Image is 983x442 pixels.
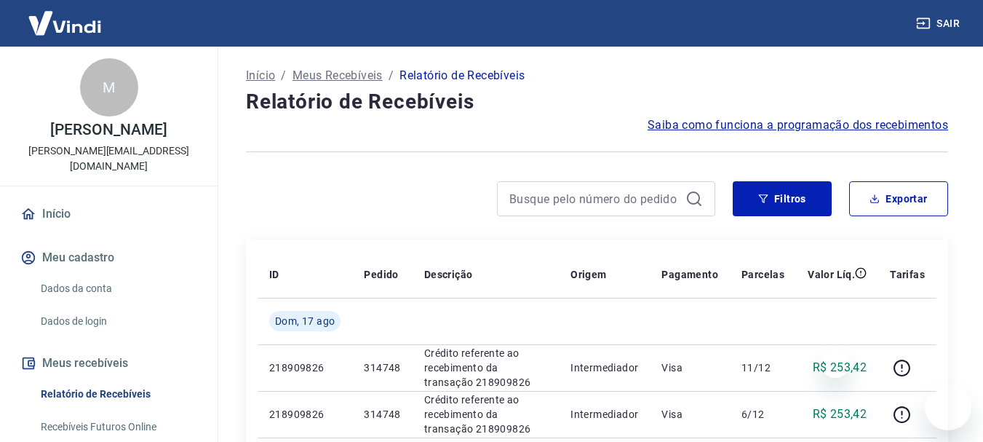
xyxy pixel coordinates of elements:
a: Recebíveis Futuros Online [35,412,200,442]
p: Valor Líq. [808,267,855,282]
a: Relatório de Recebíveis [35,379,200,409]
img: Vindi [17,1,112,45]
p: Tarifas [890,267,925,282]
a: Início [17,198,200,230]
p: 314748 [364,407,400,422]
iframe: Fechar mensagem [821,349,850,378]
span: Dom, 17 ago [275,314,335,328]
p: Crédito referente ao recebimento da transação 218909826 [424,346,547,390]
a: Saiba como funciona a programação dos recebimentos [648,117,948,134]
p: Parcelas [741,267,784,282]
p: 11/12 [741,360,784,375]
p: [PERSON_NAME][EMAIL_ADDRESS][DOMAIN_NAME] [12,143,206,174]
h4: Relatório de Recebíveis [246,87,948,117]
p: Crédito referente ao recebimento da transação 218909826 [424,392,547,436]
p: / [389,67,394,84]
a: Dados de login [35,307,200,336]
button: Meus recebíveis [17,347,200,379]
iframe: Botão para abrir a janela de mensagens [925,384,971,430]
p: Pagamento [661,267,718,282]
p: 218909826 [269,360,341,375]
button: Meu cadastro [17,242,200,274]
p: Intermediador [570,407,638,422]
a: Início [246,67,275,84]
p: Pedido [364,267,398,282]
p: 314748 [364,360,400,375]
button: Sair [913,10,966,37]
p: / [281,67,286,84]
div: M [80,58,138,117]
input: Busque pelo número do pedido [509,188,680,210]
p: R$ 253,42 [813,359,867,376]
p: Intermediador [570,360,638,375]
p: Visa [661,407,718,422]
p: R$ 253,42 [813,406,867,423]
p: ID [269,267,279,282]
p: 6/12 [741,407,784,422]
button: Filtros [733,181,832,216]
a: Meus Recebíveis [292,67,383,84]
button: Exportar [849,181,948,216]
p: Origem [570,267,606,282]
p: Descrição [424,267,473,282]
p: Relatório de Recebíveis [399,67,525,84]
p: 218909826 [269,407,341,422]
a: Dados da conta [35,274,200,304]
p: Visa [661,360,718,375]
p: [PERSON_NAME] [50,122,167,138]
